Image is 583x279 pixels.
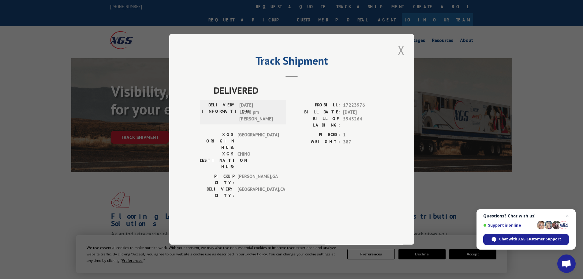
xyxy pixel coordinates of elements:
[557,254,576,273] a: Open chat
[200,132,234,151] label: XGS ORIGIN HUB:
[483,223,535,228] span: Support is online
[343,138,383,145] span: 387
[396,42,406,58] button: Close modal
[292,109,340,116] label: BILL DATE:
[200,173,234,186] label: PICKUP CITY:
[239,102,281,123] span: [DATE] 12:48 pm [PERSON_NAME]
[237,173,279,186] span: [PERSON_NAME] , GA
[292,102,340,109] label: PROBILL:
[237,186,279,199] span: [GEOGRAPHIC_DATA] , CA
[483,213,569,218] span: Questions? Chat with us!
[343,132,383,139] span: 1
[292,138,340,145] label: WEIGHT:
[237,132,279,151] span: [GEOGRAPHIC_DATA]
[483,234,569,245] span: Chat with XGS Customer Support
[237,151,279,170] span: CHINO
[200,186,234,199] label: DELIVERY CITY:
[200,56,383,68] h2: Track Shipment
[499,236,561,242] span: Chat with XGS Customer Support
[343,102,383,109] span: 17223976
[292,132,340,139] label: PIECES:
[292,116,340,129] label: BILL OF LADING:
[214,84,383,97] span: DELIVERED
[343,109,383,116] span: [DATE]
[200,151,234,170] label: XGS DESTINATION HUB:
[343,116,383,129] span: 5943264
[202,102,236,123] label: DELIVERY INFORMATION:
